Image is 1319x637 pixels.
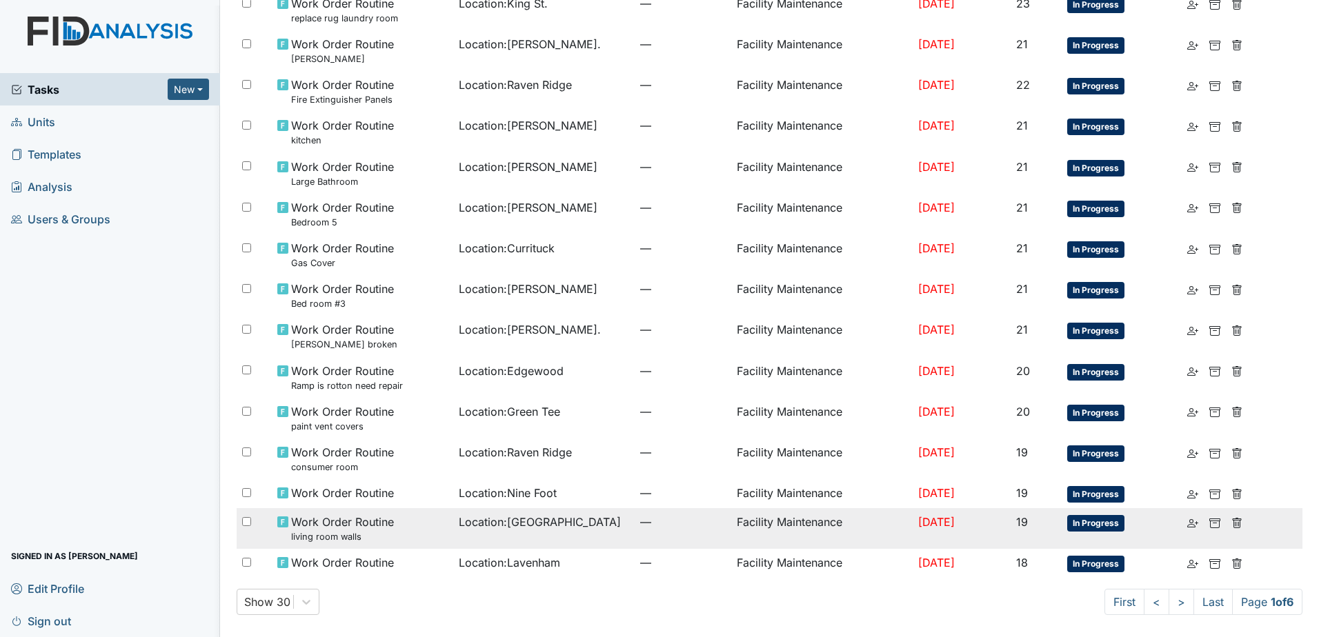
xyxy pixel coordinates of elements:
a: Delete [1231,485,1242,501]
div: Show 30 [244,594,290,610]
span: Analysis [11,176,72,197]
span: Location : [GEOGRAPHIC_DATA] [459,514,621,530]
td: Facility Maintenance [731,549,913,578]
td: Facility Maintenance [731,112,913,152]
span: In Progress [1067,445,1124,462]
small: paint vent covers [291,420,394,433]
span: In Progress [1067,405,1124,421]
span: Location : Edgewood [459,363,564,379]
a: Delete [1231,321,1242,338]
a: Archive [1209,77,1220,93]
td: Facility Maintenance [731,153,913,194]
a: < [1144,589,1169,615]
strong: 1 of 6 [1271,595,1293,609]
span: 20 [1016,364,1030,378]
nav: task-pagination [1104,589,1302,615]
span: Work Order Routine living room walls [291,514,394,543]
span: — [640,363,726,379]
span: In Progress [1067,37,1124,54]
span: In Progress [1067,556,1124,572]
span: Edit Profile [11,578,84,599]
span: Work Order Routine GW dresser broken [291,321,397,351]
span: Location : [PERSON_NAME]. [459,36,601,52]
span: — [640,485,726,501]
span: Work Order Routine kitchen [291,117,394,147]
td: Facility Maintenance [731,508,913,549]
a: Tasks [11,81,168,98]
span: — [640,199,726,216]
a: Archive [1209,403,1220,420]
span: Templates [11,143,81,165]
a: Archive [1209,321,1220,338]
span: [DATE] [918,78,955,92]
span: 21 [1016,119,1028,132]
span: In Progress [1067,364,1124,381]
span: Location : [PERSON_NAME] [459,159,597,175]
span: [DATE] [918,556,955,569]
a: Archive [1209,444,1220,461]
a: Archive [1209,554,1220,571]
td: Facility Maintenance [731,234,913,275]
span: [DATE] [918,405,955,418]
span: — [640,554,726,571]
small: Bed room #3 [291,297,394,310]
a: Archive [1209,199,1220,216]
td: Facility Maintenance [731,30,913,71]
span: Location : [PERSON_NAME]. [459,321,601,338]
span: — [640,117,726,134]
span: Work Order Routine RB Dresser [291,36,394,65]
small: Gas Cover [291,256,394,270]
span: [DATE] [918,201,955,214]
a: Archive [1209,117,1220,134]
span: — [640,281,726,297]
span: 21 [1016,241,1028,255]
a: Delete [1231,363,1242,379]
span: Location : Green Tee [459,403,560,420]
a: Archive [1209,36,1220,52]
a: Delete [1231,36,1242,52]
a: Delete [1231,240,1242,256]
span: — [640,77,726,93]
span: [DATE] [918,160,955,174]
span: Work Order Routine Gas Cover [291,240,394,270]
a: Delete [1231,444,1242,461]
span: In Progress [1067,201,1124,217]
a: Archive [1209,281,1220,297]
span: Signed in as [PERSON_NAME] [11,545,138,567]
a: Archive [1209,363,1220,379]
span: Work Order Routine [291,485,394,501]
span: 19 [1016,445,1028,459]
a: Archive [1209,514,1220,530]
a: Archive [1209,159,1220,175]
small: Fire Extinguisher Panels [291,93,394,106]
small: Ramp is rotton need repair [291,379,403,392]
td: Facility Maintenance [731,398,913,438]
span: [DATE] [918,364,955,378]
small: Bedroom 5 [291,216,394,229]
a: Archive [1209,240,1220,256]
span: In Progress [1067,119,1124,135]
a: Delete [1231,159,1242,175]
small: Large Bathroom [291,175,394,188]
span: — [640,514,726,530]
small: kitchen [291,134,394,147]
td: Facility Maintenance [731,479,913,508]
a: > [1169,589,1194,615]
button: New [168,79,209,100]
span: 21 [1016,37,1028,51]
span: — [640,159,726,175]
a: Delete [1231,117,1242,134]
span: Location : Raven Ridge [459,77,572,93]
a: Delete [1231,199,1242,216]
span: Location : [PERSON_NAME] [459,199,597,216]
span: 21 [1016,282,1028,296]
span: Location : [PERSON_NAME] [459,281,597,297]
span: Work Order Routine Bedroom 5 [291,199,394,229]
span: Work Order Routine paint vent covers [291,403,394,433]
span: 20 [1016,405,1030,418]
span: 22 [1016,78,1030,92]
span: — [640,36,726,52]
a: Delete [1231,281,1242,297]
span: Work Order Routine [291,554,394,571]
span: Location : Raven Ridge [459,444,572,461]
